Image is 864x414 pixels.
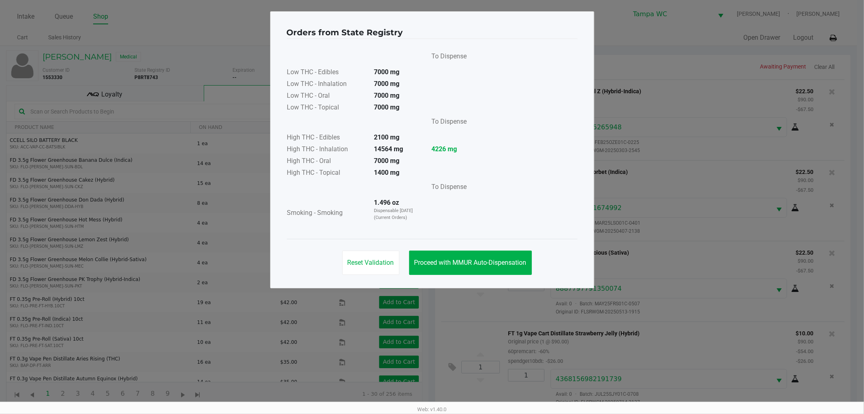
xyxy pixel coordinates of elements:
[287,67,368,79] td: Low THC - Edibles
[374,145,403,153] strong: 14564 mg
[287,26,403,39] h4: Orders from State Registry
[287,156,368,167] td: High THC - Oral
[287,167,368,179] td: High THC - Topical
[425,114,467,132] td: To Dispense
[342,251,399,275] button: Reset Validation
[287,144,368,156] td: High THC - Inhalation
[287,132,368,144] td: High THC - Edibles
[287,197,368,229] td: Smoking - Smoking
[287,79,368,90] td: Low THC - Inhalation
[374,68,400,76] strong: 7000 mg
[432,144,467,154] strong: 4226 mg
[374,92,400,99] strong: 7000 mg
[374,199,399,206] strong: 1.496 oz
[374,169,400,176] strong: 1400 mg
[374,103,400,111] strong: 7000 mg
[409,251,532,275] button: Proceed with MMUR Auto-Dispensation
[287,90,368,102] td: Low THC - Oral
[425,49,467,67] td: To Dispense
[414,259,527,266] span: Proceed with MMUR Auto-Dispensation
[348,259,394,266] span: Reset Validation
[374,157,400,165] strong: 7000 mg
[418,406,447,412] span: Web: v1.40.0
[425,179,467,197] td: To Dispense
[374,80,400,88] strong: 7000 mg
[374,208,418,221] p: Dispensable [DATE] (Current Orders)
[287,102,368,114] td: Low THC - Topical
[374,133,400,141] strong: 2100 mg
